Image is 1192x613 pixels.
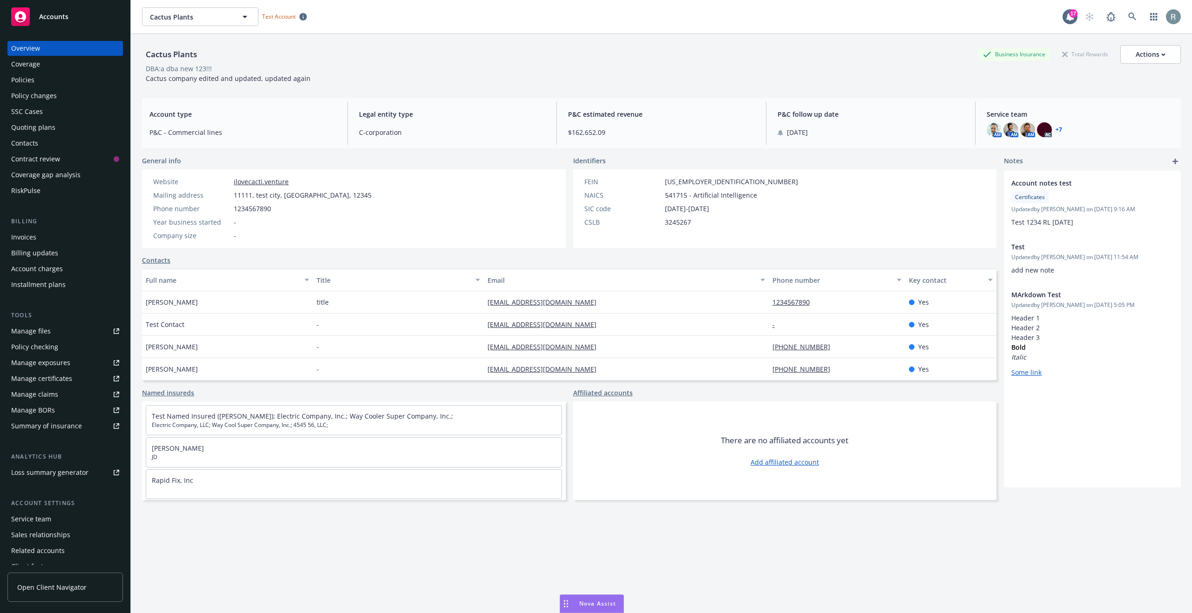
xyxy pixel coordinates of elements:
span: MArkdown Test [1011,290,1149,300]
div: Coverage [11,57,40,72]
span: Identifiers [573,156,606,166]
a: Client features [7,559,123,574]
div: Service team [11,512,51,526]
div: Client features [11,559,57,574]
span: [DATE]-[DATE] [665,204,709,213]
a: - [772,320,782,329]
div: Cactus Plants [142,48,201,60]
div: Total Rewards [1057,48,1113,60]
div: Contacts [11,136,38,151]
a: Overview [7,41,123,56]
a: [EMAIL_ADDRESS][DOMAIN_NAME] [488,365,604,373]
span: Test [1011,242,1149,252]
span: There are no affiliated accounts yet [721,435,848,446]
strong: Bold [1011,343,1026,352]
div: Phone number [153,204,230,213]
span: Yes [918,320,929,329]
div: Billing [7,217,123,226]
span: C-corporation [359,127,546,137]
div: Manage exposures [11,355,70,370]
a: Policy checking [7,340,123,354]
div: RiskPulse [11,183,41,198]
div: Mailing address [153,190,230,200]
span: Updated by [PERSON_NAME] on [DATE] 11:54 AM [1011,253,1173,261]
div: Phone number [772,275,892,285]
button: Full name [142,269,313,291]
span: Electric Company, LLC; Way Cool Super Company, Inc.; 4545 56, LLC; [152,421,556,429]
div: Account settings [7,499,123,508]
button: Email [484,269,769,291]
span: [PERSON_NAME] [146,297,198,307]
a: Test Named Insured ([PERSON_NAME]); Electric Company, Inc.; Way Cooler Super Company, Inc.; [152,412,453,420]
span: Nova Assist [579,600,616,607]
div: Actions [1136,46,1165,63]
div: Contract review [11,152,60,167]
a: Installment plans [7,277,123,292]
span: - [317,342,319,352]
span: Accounts [39,13,68,20]
button: Title [313,269,484,291]
div: Overview [11,41,40,56]
a: Rapid Fix, Inc [152,476,193,485]
div: Quoting plans [11,120,55,135]
div: Policies [11,73,34,87]
div: Installment plans [11,277,66,292]
div: Summary of insurance [11,419,82,433]
a: Loss summary generator [7,465,123,480]
span: 11111, test city, [GEOGRAPHIC_DATA], 12345 [234,190,372,200]
h1: Header 1 [1011,313,1173,323]
span: Account type [149,109,336,119]
em: Italic [1011,353,1026,361]
div: FEIN [584,177,661,187]
a: Contacts [7,136,123,151]
div: Year business started [153,217,230,227]
a: Quoting plans [7,120,123,135]
div: Manage claims [11,387,58,402]
a: Named insureds [142,388,194,398]
div: Tools [7,311,123,320]
a: Manage certificates [7,371,123,386]
div: Policy changes [11,88,57,103]
div: SIC code [584,204,661,213]
a: Coverage gap analysis [7,167,123,182]
div: Drag to move [560,595,572,613]
div: TestUpdatedby [PERSON_NAME] on [DATE] 11:54 AMadd new note [1004,234,1181,282]
span: Cactus Plants [150,12,230,22]
div: Sales relationships [11,527,70,542]
a: Sales relationships [7,527,123,542]
span: Test Account [258,12,311,21]
a: add [1170,156,1181,167]
span: - [317,364,319,374]
a: Manage claims [7,387,123,402]
a: Affiliated accounts [573,388,633,398]
a: Manage exposures [7,355,123,370]
span: 3245267 [665,217,691,227]
a: Contacts [142,255,170,265]
span: Test 1234 RL [DATE] [1011,218,1073,227]
a: Billing updates [7,246,123,260]
span: Updated by [PERSON_NAME] on [DATE] 5:05 PM [1011,301,1173,309]
div: Manage certificates [11,371,72,386]
div: CSLB [584,217,661,227]
img: photo [1037,122,1052,137]
div: Coverage gap analysis [11,167,81,182]
div: Loss summary generator [11,465,88,480]
div: Invoices [11,230,36,245]
span: [DATE] [787,127,808,137]
a: Contract review [7,152,123,167]
div: Account charges [11,261,63,276]
a: Related accounts [7,543,123,558]
button: Nova Assist [560,594,624,613]
a: [EMAIL_ADDRESS][DOMAIN_NAME] [488,298,604,306]
span: Certificates [1015,193,1045,201]
a: Policy changes [7,88,123,103]
a: Summary of insurance [7,419,123,433]
span: Cactus company edited and updated, updated again [146,74,311,83]
div: 17 [1069,9,1077,18]
span: JD [152,453,556,461]
span: P&C follow up date [778,109,964,119]
span: Yes [918,297,929,307]
span: - [317,320,319,329]
img: photo [987,122,1002,137]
